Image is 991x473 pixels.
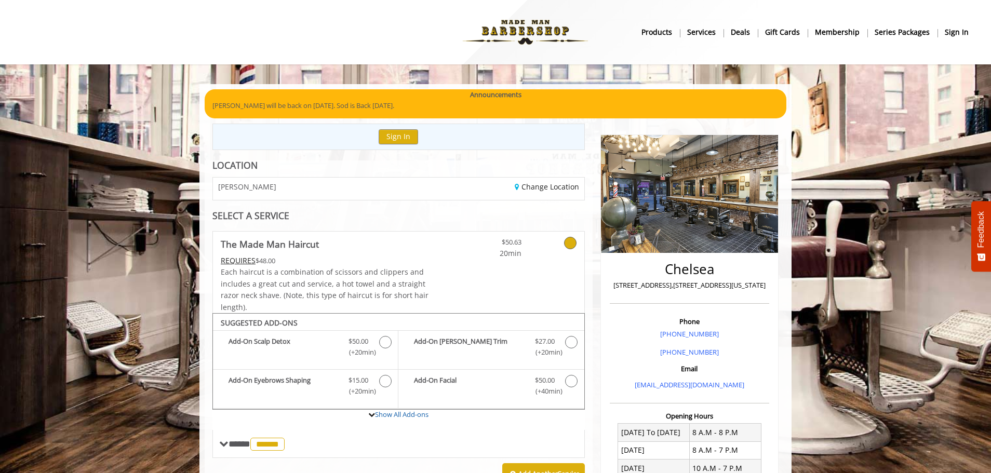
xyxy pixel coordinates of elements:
a: DealsDeals [724,24,758,39]
span: $15.00 [349,375,368,386]
b: Add-On [PERSON_NAME] Trim [414,336,524,358]
button: Sign In [379,129,418,144]
b: LOCATION [212,159,258,171]
button: Feedback - Show survey [971,201,991,272]
span: $27.00 [535,336,555,347]
b: sign in [945,26,969,38]
span: (+20min ) [343,347,374,358]
td: 8 A.M - 7 P.M [689,441,761,459]
b: gift cards [765,26,800,38]
span: $50.00 [349,336,368,347]
div: The Made Man Haircut Add-onS [212,313,585,410]
td: 8 A.M - 8 P.M [689,424,761,441]
span: (+40min ) [529,386,560,397]
a: Series packagesSeries packages [867,24,938,39]
a: sign insign in [938,24,976,39]
h3: Email [612,365,767,372]
h3: Phone [612,318,767,325]
a: [EMAIL_ADDRESS][DOMAIN_NAME] [635,380,744,389]
b: Add-On Eyebrows Shaping [229,375,338,397]
span: $50.00 [535,375,555,386]
b: Services [687,26,716,38]
a: ServicesServices [680,24,724,39]
a: [PHONE_NUMBER] [660,329,719,339]
a: Show All Add-ons [375,410,428,419]
b: products [641,26,672,38]
h2: Chelsea [612,262,767,277]
span: Feedback [976,211,986,248]
a: Change Location [515,182,579,192]
p: [STREET_ADDRESS],[STREET_ADDRESS][US_STATE] [612,280,767,291]
label: Add-On Beard Trim [404,336,579,360]
h3: Opening Hours [610,412,769,420]
label: Add-On Facial [404,375,579,399]
div: SELECT A SERVICE [212,211,585,221]
label: Add-On Scalp Detox [218,336,393,360]
label: Add-On Eyebrows Shaping [218,375,393,399]
span: (+20min ) [529,347,560,358]
p: [PERSON_NAME] will be back on [DATE]. Sod is Back [DATE]. [212,100,779,111]
div: $48.00 [221,255,430,266]
b: Deals [731,26,750,38]
td: [DATE] To [DATE] [618,424,690,441]
span: This service needs some Advance to be paid before we block your appointment [221,255,256,265]
b: The Made Man Haircut [221,237,319,251]
span: (+20min ) [343,386,374,397]
a: $50.63 [460,232,521,259]
b: SUGGESTED ADD-ONS [221,318,298,328]
b: Series packages [875,26,930,38]
b: Membership [815,26,860,38]
b: Add-On Facial [414,375,524,397]
td: [DATE] [618,441,690,459]
b: Announcements [470,89,521,100]
span: Each haircut is a combination of scissors and clippers and includes a great cut and service, a ho... [221,267,428,312]
span: [PERSON_NAME] [218,183,276,191]
span: 20min [460,248,521,259]
b: Add-On Scalp Detox [229,336,338,358]
img: Made Man Barbershop logo [454,4,597,61]
a: Gift cardsgift cards [758,24,808,39]
a: MembershipMembership [808,24,867,39]
a: [PHONE_NUMBER] [660,347,719,357]
a: Productsproducts [634,24,680,39]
